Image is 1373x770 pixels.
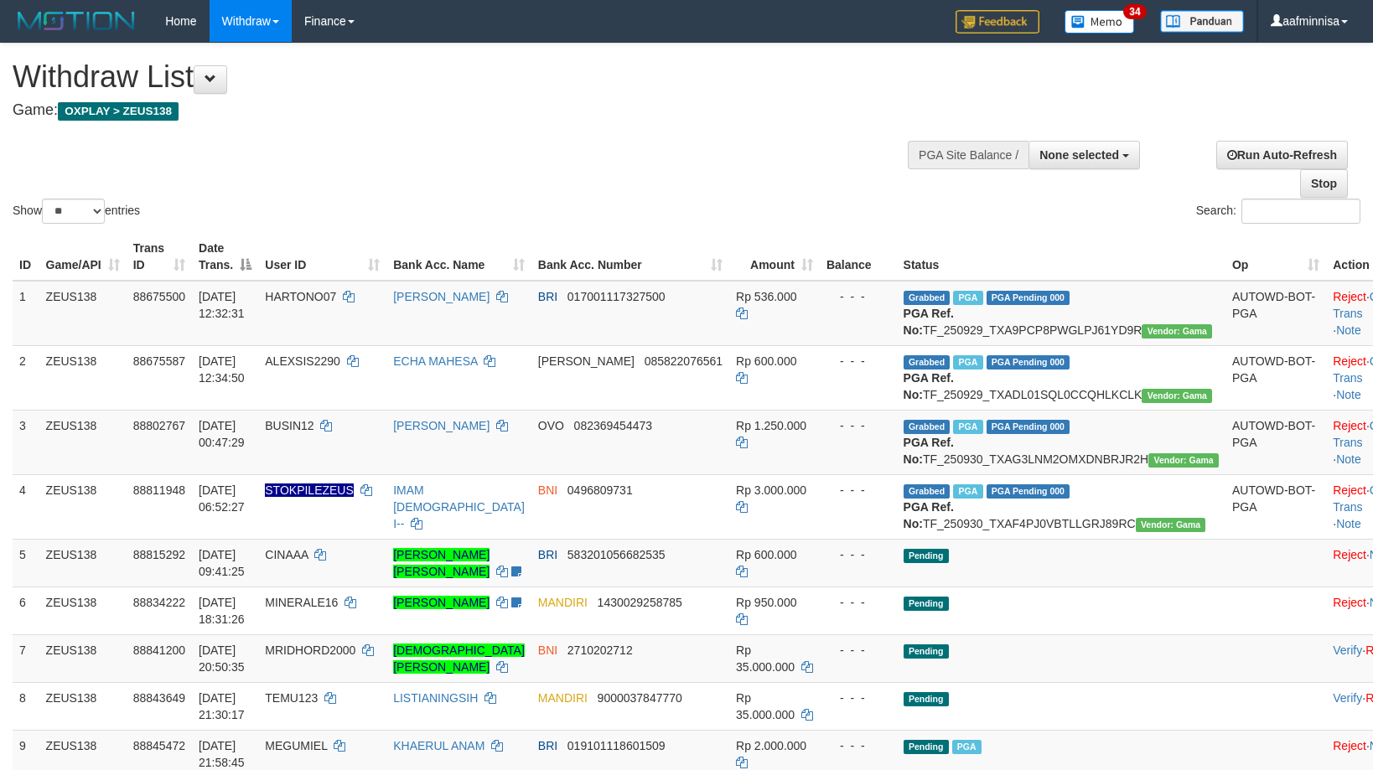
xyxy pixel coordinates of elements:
div: - - - [826,288,890,305]
span: [DATE] 20:50:35 [199,643,245,674]
a: Reject [1333,483,1366,497]
span: 88815292 [133,548,185,561]
th: Game/API: activate to sort column ascending [39,233,127,281]
span: HARTONO07 [265,290,336,303]
span: Pending [904,692,949,706]
span: [DATE] 06:52:27 [199,483,245,514]
span: Rp 950.000 [736,596,796,609]
span: 88841200 [133,643,185,657]
b: PGA Ref. No: [904,436,954,466]
span: Copy 085822076561 to clipboard [645,354,723,368]
span: None selected [1039,148,1119,162]
span: Copy 9000037847770 to clipboard [598,691,682,705]
span: Copy 583201056682535 to clipboard [567,548,666,561]
td: TF_250929_TXA9PCP8PWGLPJ61YD9R [897,281,1225,346]
button: None selected [1028,141,1140,169]
span: Rp 600.000 [736,354,796,368]
td: ZEUS138 [39,682,127,730]
span: Nama rekening ada tanda titik/strip, harap diedit [265,483,354,497]
span: Grabbed [904,484,951,499]
a: Reject [1333,290,1366,303]
span: Rp 35.000.000 [736,691,795,721]
span: 88845472 [133,739,185,752]
span: Grabbed [904,291,951,305]
span: [PERSON_NAME] [538,354,635,368]
span: Rp 35.000.000 [736,643,795,674]
span: Copy 019101118601509 to clipboard [567,739,666,752]
span: BRI [538,290,557,303]
span: Marked by aafsreyleap [953,484,982,499]
div: - - - [826,642,890,659]
span: Pending [904,549,949,563]
span: Vendor URL: https://trx31.1velocity.biz [1136,518,1206,532]
span: [DATE] 21:30:17 [199,691,245,721]
span: Vendor URL: https://trx31.1velocity.biz [1142,324,1212,338]
td: AUTOWD-BOT-PGA [1225,345,1326,410]
a: Note [1336,452,1361,466]
span: Grabbed [904,420,951,434]
a: [DEMOGRAPHIC_DATA][PERSON_NAME] [393,643,525,674]
th: Balance [820,233,897,281]
span: Vendor URL: https://trx31.1velocity.biz [1148,453,1219,468]
span: Copy 1430029258785 to clipboard [598,596,682,609]
div: PGA Site Balance / [908,141,1028,169]
th: ID [13,233,39,281]
span: 34 [1123,4,1146,19]
span: Rp 1.250.000 [736,419,806,432]
div: - - - [826,482,890,499]
span: 88802767 [133,419,185,432]
span: Copy 017001117327500 to clipboard [567,290,666,303]
div: - - - [826,546,890,563]
span: Marked by aafsreyleap [953,420,982,434]
a: Note [1336,388,1361,401]
div: - - - [826,417,890,434]
span: 88675500 [133,290,185,303]
span: Copy 2710202712 to clipboard [567,643,633,657]
a: IMAM [DEMOGRAPHIC_DATA] I-- [393,483,525,530]
span: 88843649 [133,691,185,705]
span: MANDIRI [538,691,588,705]
a: Reject [1333,548,1366,561]
a: [PERSON_NAME] [393,419,490,432]
div: - - - [826,690,890,706]
span: OVO [538,419,564,432]
th: Date Trans.: activate to sort column descending [192,233,258,281]
img: MOTION_logo.png [13,8,140,34]
input: Search: [1241,199,1360,224]
span: 88811948 [133,483,185,497]
b: PGA Ref. No: [904,500,954,530]
span: Marked by aaftrukkakada [952,740,982,754]
td: ZEUS138 [39,539,127,587]
a: Reject [1333,739,1366,752]
span: BRI [538,739,557,752]
label: Search: [1196,199,1360,224]
a: LISTIANINGSIH [393,691,478,705]
span: Copy 0496809731 to clipboard [567,483,633,497]
span: BNI [538,643,557,657]
td: ZEUS138 [39,410,127,474]
h1: Withdraw List [13,60,899,94]
span: OXPLAY > ZEUS138 [58,102,179,121]
img: Feedback.jpg [956,10,1039,34]
td: ZEUS138 [39,474,127,539]
td: 3 [13,410,39,474]
td: 6 [13,587,39,634]
a: KHAERUL ANAM [393,739,484,752]
span: Rp 600.000 [736,548,796,561]
span: BUSIN12 [265,419,313,432]
td: 5 [13,539,39,587]
span: BNI [538,483,557,497]
td: TF_250930_TXAG3LNM2OMXDNBRJR2H [897,410,1225,474]
td: ZEUS138 [39,281,127,346]
span: Grabbed [904,355,951,369]
b: PGA Ref. No: [904,307,954,337]
th: Trans ID: activate to sort column ascending [127,233,192,281]
a: Note [1336,323,1361,337]
td: AUTOWD-BOT-PGA [1225,474,1326,539]
span: Copy 082369454473 to clipboard [574,419,652,432]
td: 7 [13,634,39,682]
a: [PERSON_NAME] [393,290,490,303]
th: User ID: activate to sort column ascending [258,233,386,281]
a: Note [1336,517,1361,530]
a: Verify [1333,691,1362,705]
